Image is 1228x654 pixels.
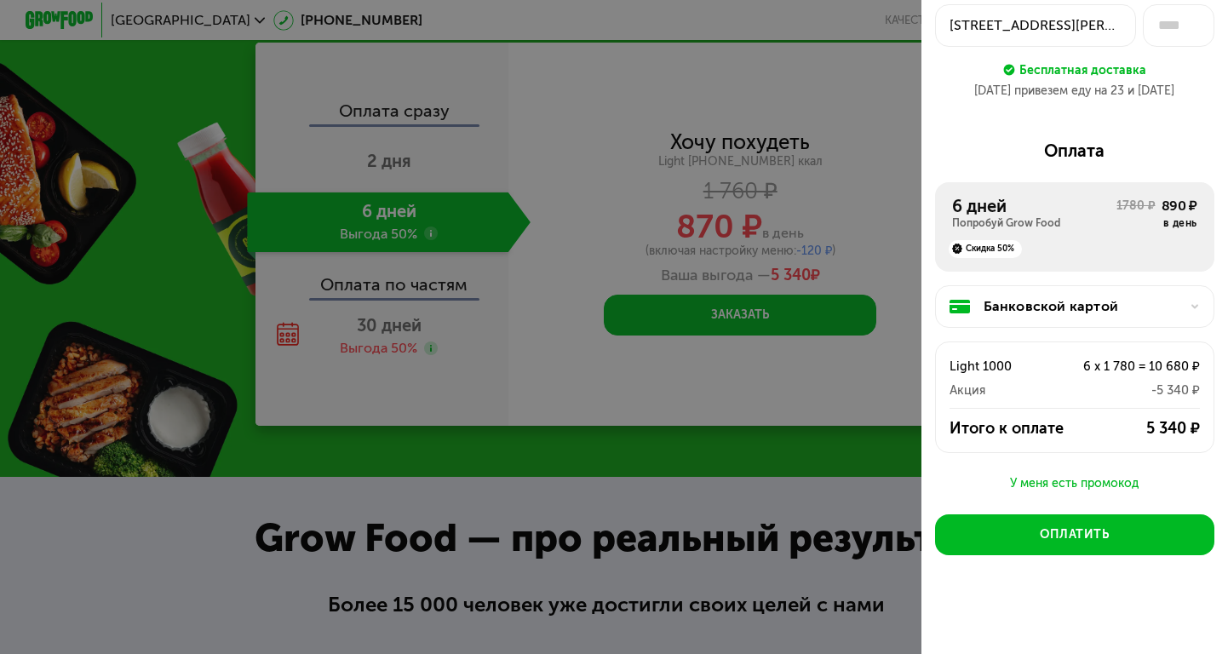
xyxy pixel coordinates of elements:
div: Оплата [935,141,1214,161]
button: [STREET_ADDRESS][PERSON_NAME] [935,4,1136,47]
div: Light 1000 [950,356,1050,376]
div: [DATE] привезем еду на 23 и [DATE] [935,83,1214,100]
div: Бесплатная доставка [1019,60,1146,79]
div: Оплатить [1040,526,1110,543]
div: Попробуй Grow Food [952,216,1117,230]
div: 5 340 ₽ [1087,418,1199,439]
div: Акция [950,380,1050,400]
div: [STREET_ADDRESS][PERSON_NAME] [950,15,1122,36]
button: Оплатить [935,514,1214,555]
div: -5 340 ₽ [1049,380,1200,400]
div: Банковской картой [984,296,1179,317]
div: Итого к оплате [950,418,1087,439]
div: 890 ₽ [1162,196,1197,216]
div: Скидка 50% [949,240,1022,257]
div: в день [1162,216,1197,230]
div: 6 x 1 780 = 10 680 ₽ [1049,356,1200,376]
div: 6 дней [952,196,1117,216]
button: У меня есть промокод [935,473,1214,494]
div: 1780 ₽ [1116,198,1155,230]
